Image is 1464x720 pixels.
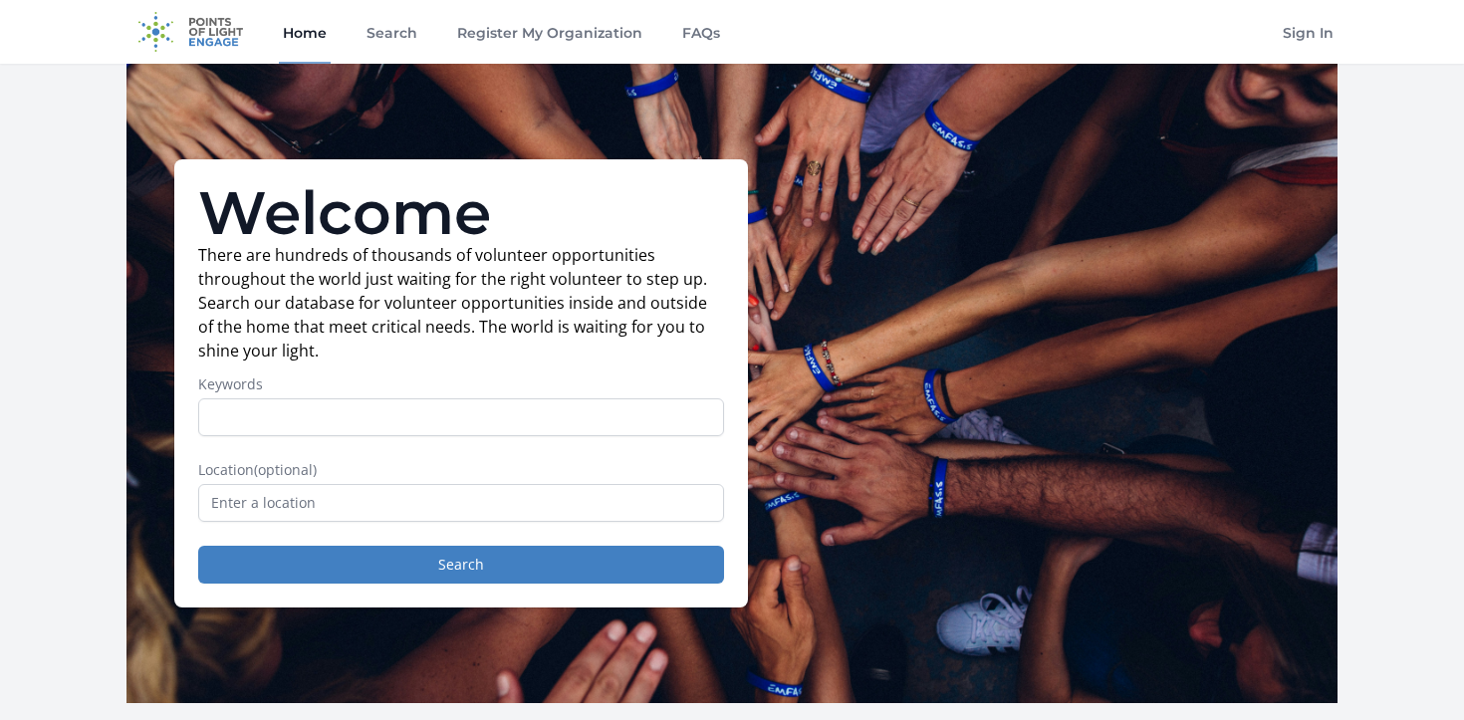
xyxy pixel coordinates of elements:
input: Enter a location [198,484,724,522]
label: Keywords [198,374,724,394]
h1: Welcome [198,183,724,243]
span: (optional) [254,460,317,479]
button: Search [198,546,724,584]
label: Location [198,460,724,480]
p: There are hundreds of thousands of volunteer opportunities throughout the world just waiting for ... [198,243,724,362]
